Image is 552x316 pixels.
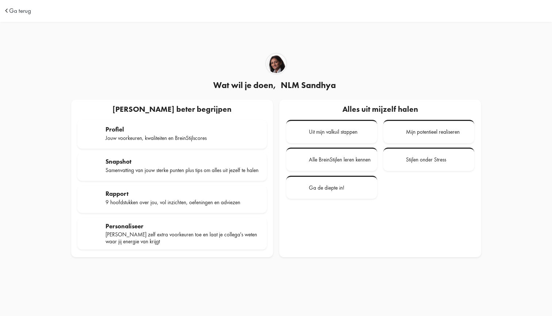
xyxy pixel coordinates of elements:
[106,222,261,230] div: Personaliseer
[77,120,267,149] a: Profiel Jouw voorkeuren, kwaliteiten en BreinStijlscores
[309,184,344,191] div: Ga de diepte in!
[106,135,261,141] div: Jouw voorkeuren, kwaliteiten en BreinStijlscores
[383,120,474,143] a: Mijn potentieel realiseren
[77,218,267,250] a: Personaliseer [PERSON_NAME] zelf extra voorkeuren toe en laat je collega's weten waar jij energie...
[106,190,261,197] div: Rapport
[406,156,446,163] div: Stijlen onder Stress
[9,8,31,14] a: Ga terug
[286,148,377,171] a: Alle BreinStijlen leren kennen
[285,103,475,117] div: Alles uit mijzelf halen
[309,129,357,135] div: Uit mijn valkuil stappen
[213,80,276,91] span: Wat wil je doen,
[74,103,270,117] div: [PERSON_NAME] beter begrijpen
[406,129,460,135] div: Mijn potentieel realiseren
[383,148,474,171] a: Stijlen onder Stress
[286,120,377,143] a: Uit mijn valkuil stappen
[77,153,267,181] a: Snapshot Samenvatting van jouw sterke punten plus tips om alles uit jezelf te halen
[266,54,286,74] div: NLM Sandhya Santoe
[106,199,261,206] div: 9 hoofdstukken over jou, vol inzichten, oefeningen en adviezen
[77,186,267,213] a: Rapport 9 hoofdstukken over jou, vol inzichten, oefeningen en adviezen
[278,80,339,91] span: NLM Sandhya
[106,158,261,165] div: Snapshot
[309,156,371,163] div: Alle BreinStijlen leren kennen
[106,231,261,245] div: [PERSON_NAME] zelf extra voorkeuren toe en laat je collega's weten waar jij energie van krijgt
[106,126,261,133] div: Profiel
[286,176,377,199] a: Ga de diepte in!
[106,167,261,174] div: Samenvatting van jouw sterke punten plus tips om alles uit jezelf te halen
